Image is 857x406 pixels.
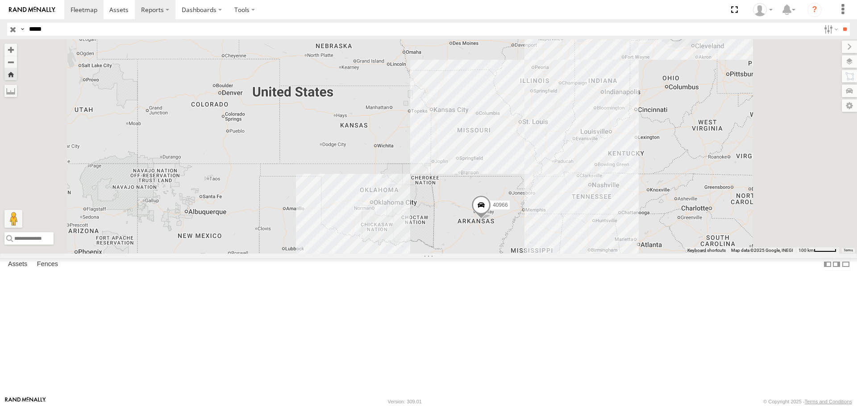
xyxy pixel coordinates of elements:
[493,202,508,208] span: 40966
[763,399,852,404] div: © Copyright 2025 -
[842,99,857,112] label: Map Settings
[388,399,422,404] div: Version: 309.01
[796,247,839,254] button: Map Scale: 100 km per 47 pixels
[4,68,17,80] button: Zoom Home
[820,23,840,36] label: Search Filter Options
[4,258,32,271] label: Assets
[687,247,726,254] button: Keyboard shortcuts
[4,85,17,97] label: Measure
[832,258,841,271] label: Dock Summary Table to the Right
[4,210,22,228] button: Drag Pegman onto the map to open Street View
[731,248,793,253] span: Map data ©2025 Google, INEGI
[19,23,26,36] label: Search Query
[805,399,852,404] a: Terms and Conditions
[807,3,822,17] i: ?
[4,56,17,68] button: Zoom out
[823,258,832,271] label: Dock Summary Table to the Left
[841,258,850,271] label: Hide Summary Table
[9,7,55,13] img: rand-logo.svg
[799,248,814,253] span: 100 km
[5,397,46,406] a: Visit our Website
[4,44,17,56] button: Zoom in
[844,248,853,252] a: Terms (opens in new tab)
[33,258,62,271] label: Fences
[750,3,776,16] div: Caseta Laredo TX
